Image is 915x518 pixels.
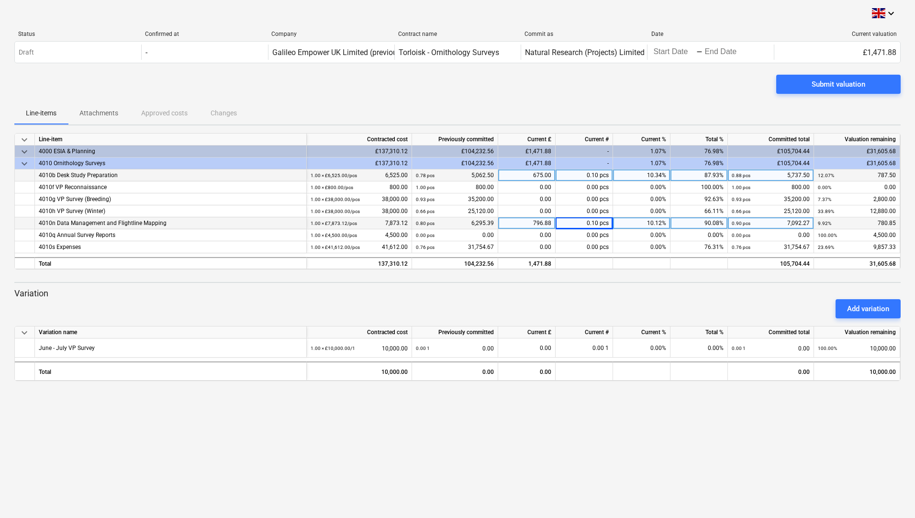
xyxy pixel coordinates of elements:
[311,209,360,214] small: 1.00 × £38,000.00 / pcs
[311,217,408,229] div: 7,873.12
[416,193,494,205] div: 35,200.00
[398,31,517,37] div: Contract name
[651,31,770,37] div: Date
[670,169,728,181] div: 87.93%
[776,75,901,94] button: Submit valuation
[39,181,302,193] div: 4010f VP Reconnaissance
[79,108,118,118] p: Attachments
[670,181,728,193] div: 100.00%
[18,31,137,37] div: Status
[818,338,896,358] div: 10,000.00
[498,241,556,253] div: 0.00
[39,193,302,205] div: 4010g VP Survey (Breeding)
[412,327,498,338] div: Previously committed
[814,146,900,158] div: £31,605.68
[498,146,556,158] div: £1,471.88
[556,217,613,229] div: 0.10 pcs
[311,181,408,193] div: 800.00
[307,158,412,169] div: £137,310.12
[39,146,302,158] div: 4000 ESIA & Planning
[556,193,613,205] div: 0.00 pcs
[311,205,408,217] div: 38,000.00
[416,241,494,253] div: 31,754.67
[272,48,486,57] div: Galileo Empower UK Limited (previously GGE Scotland Limited)
[412,361,498,381] div: 0.00
[307,327,412,338] div: Contracted cost
[613,217,670,229] div: 10.12%
[416,217,494,229] div: 6,295.39
[818,258,896,270] div: 31,605.68
[35,257,307,269] div: Total
[732,338,810,358] div: 0.00
[670,217,728,229] div: 90.08%
[307,146,412,158] div: £137,310.12
[818,221,831,226] small: 9.92%
[556,181,613,193] div: 0.00 pcs
[613,181,670,193] div: 0.00%
[703,45,748,59] input: End Date
[416,229,494,241] div: 0.00
[818,241,896,253] div: 9,857.33
[728,158,814,169] div: £105,704.44
[14,288,901,299] p: Variation
[774,45,900,60] div: £1,471.88
[732,193,810,205] div: 35,200.00
[19,47,34,57] p: Draft
[670,158,728,169] div: 76.98%
[311,233,357,238] small: 1.00 × £4,500.00 / pcs
[556,205,613,217] div: 0.00 pcs
[670,134,728,146] div: Total %
[39,229,302,241] div: 4010q Annual Survey Reports
[498,217,556,229] div: 796.88
[556,134,613,146] div: Current #
[19,146,30,158] span: keyboard_arrow_down
[728,134,814,146] div: Committed total
[416,197,435,202] small: 0.93 pcs
[502,338,551,358] div: 0.00
[818,181,896,193] div: 0.00
[651,45,696,59] input: Start Date
[818,217,896,229] div: 780.85
[613,158,670,169] div: 1.07%
[814,158,900,169] div: £31,605.68
[732,185,750,190] small: 1.00 pcs
[498,229,556,241] div: 0.00
[556,146,613,158] div: -
[732,229,810,241] div: 0.00
[35,134,307,146] div: Line-item
[307,361,412,381] div: 10,000.00
[498,361,556,381] div: 0.00
[818,197,831,202] small: 7.37%
[412,146,498,158] div: £104,232.56
[311,221,357,226] small: 1.00 × £7,873.12 / pcs
[613,327,670,338] div: Current %
[778,31,897,37] div: Current valuation
[847,303,889,315] div: Add variation
[818,233,837,238] small: 100.00%
[39,217,302,229] div: 4010n Data Management and Flightline Mapping
[670,146,728,158] div: 76.98%
[732,233,750,238] small: 0.00 pcs
[416,185,435,190] small: 1.00 pcs
[311,185,353,190] small: 1.00 × £800.00 / pcs
[498,257,556,269] div: 1,471.88
[412,134,498,146] div: Previously committed
[416,205,494,217] div: 25,120.00
[613,229,670,241] div: 0.00%
[670,241,728,253] div: 76.31%
[311,338,408,358] div: 10,000.00
[416,245,435,250] small: 0.76 pcs
[311,197,360,202] small: 1.00 × £38,000.00 / pcs
[728,146,814,158] div: £105,704.44
[732,346,746,351] small: 0.00 1
[39,169,302,181] div: 4010b Desk Study Preparation
[311,193,408,205] div: 38,000.00
[732,241,810,253] div: 31,754.67
[19,158,30,169] span: keyboard_arrow_down
[39,338,95,357] div: June - July VP Survey
[412,158,498,169] div: £104,232.56
[670,327,728,338] div: Total %
[556,338,613,358] div: 0.00 1
[556,327,613,338] div: Current #
[613,169,670,181] div: 10.34%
